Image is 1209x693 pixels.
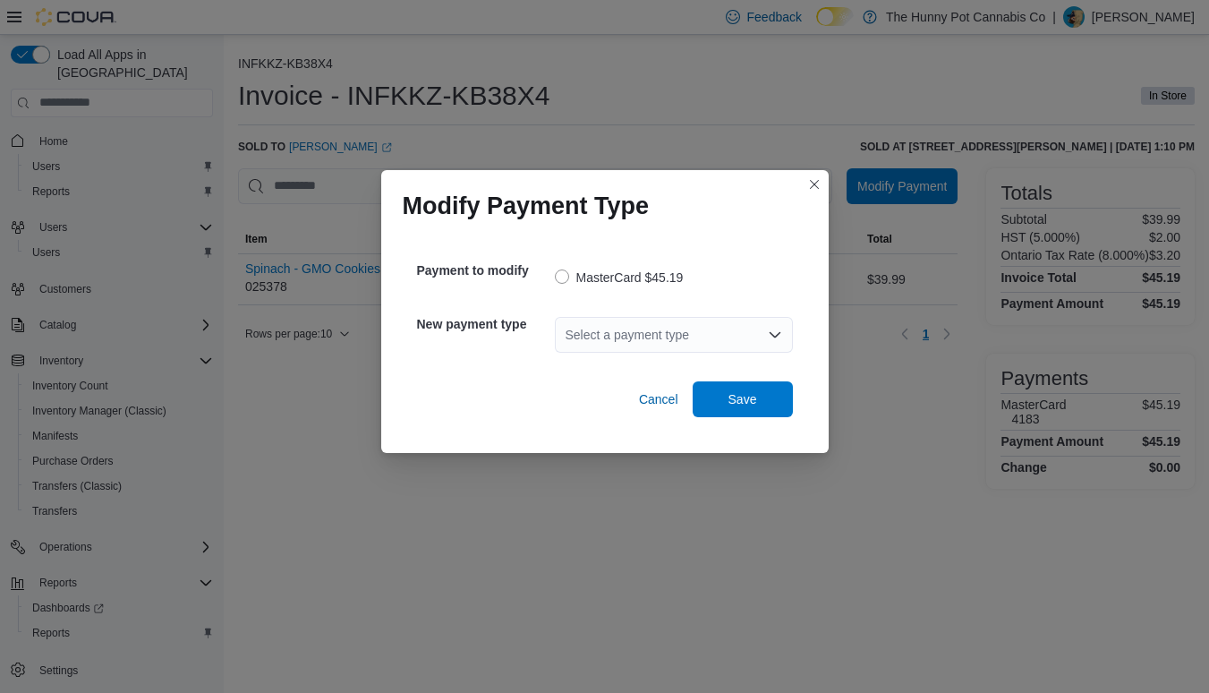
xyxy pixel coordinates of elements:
[804,174,825,195] button: Closes this modal window
[639,390,678,408] span: Cancel
[417,252,551,288] h5: Payment to modify
[566,324,567,346] input: Accessible screen reader label
[693,381,793,417] button: Save
[403,192,650,220] h1: Modify Payment Type
[728,390,757,408] span: Save
[417,306,551,342] h5: New payment type
[555,267,684,288] label: MasterCard $45.19
[768,328,782,342] button: Open list of options
[632,381,685,417] button: Cancel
